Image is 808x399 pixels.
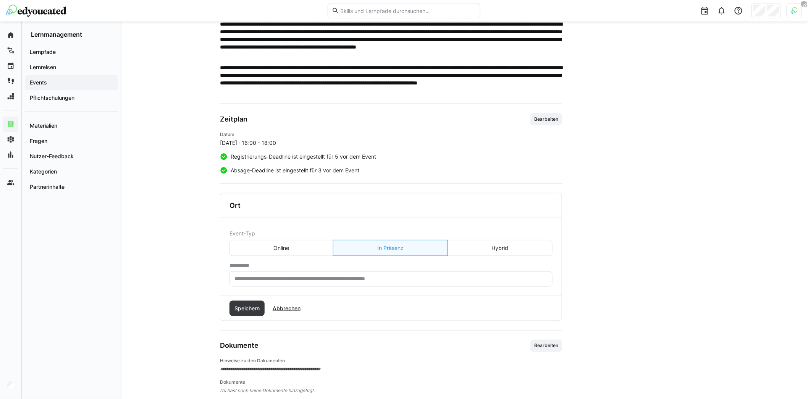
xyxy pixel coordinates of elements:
h4: Hinweise zu den Dokumenten [220,358,562,364]
eds-button-option: In Präsenz [333,240,448,256]
button: Bearbeiten [530,113,562,125]
div: Event-Typ [229,230,553,237]
eds-button-option: Hybrid [448,240,553,256]
span: [DATE] · 16:00 - 18:00 [220,139,276,147]
input: Skills und Lernpfade durchsuchen… [339,7,476,14]
span: Bearbeiten [533,343,559,349]
span: Speichern [233,305,261,312]
p: Registrierungs-Deadline ist eingestellt für 5 vor dem Event [231,153,376,161]
p: Absage-Deadline ist eingestellt für 3 vor dem Event [231,167,359,174]
h3: Ort [229,201,241,210]
button: Abbrechen [268,301,305,316]
span: Abbrechen [271,305,302,312]
h4: Dokumente [220,380,562,386]
h3: Dokumente [220,342,259,350]
eds-button-option: Online [229,240,333,256]
h3: Zeitplan [220,115,247,123]
h4: Datum [220,131,276,138]
button: Bearbeiten [530,340,562,352]
button: Speichern [229,301,265,316]
span: Bearbeiten [533,116,559,122]
span: Du hast noch keine Dokumente hinzugefügt. [220,387,562,395]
